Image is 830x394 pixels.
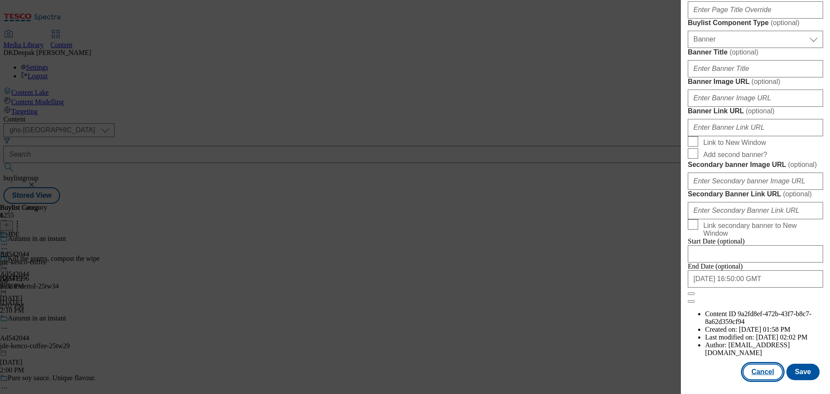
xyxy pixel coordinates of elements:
input: Enter Date [688,245,823,263]
span: ( optional ) [783,190,812,198]
label: Buylist Component Type [688,19,823,27]
span: 9a2fd8ef-472b-43f7-b8c7-8a62d359cf94 [705,310,811,325]
label: Banner Link URL [688,107,823,115]
input: Enter Secondary Banner Link URL [688,202,823,219]
label: Banner Image URL [688,77,823,86]
input: Enter Date [688,270,823,288]
span: Link to New Window [703,139,766,147]
label: Secondary Banner Link URL [688,190,823,199]
button: Close [688,292,695,295]
li: Content ID [705,310,823,326]
li: Last modified on: [705,333,823,341]
span: ( optional ) [788,161,817,168]
span: Link secondary banner to New Window [703,222,820,237]
li: Created on: [705,326,823,333]
span: ( optional ) [751,78,780,85]
input: Enter Secondary banner Image URL [688,173,823,190]
span: End Date (optional) [688,263,743,270]
label: Secondary banner Image URL [688,160,823,169]
span: [EMAIL_ADDRESS][DOMAIN_NAME] [705,341,790,356]
input: Enter Banner Link URL [688,119,823,136]
span: [DATE] 02:02 PM [756,333,808,341]
input: Enter Page Title Override [688,1,823,19]
span: [DATE] 01:58 PM [739,326,790,333]
li: Author: [705,341,823,357]
span: Add second banner? [703,151,767,159]
span: ( optional ) [746,107,775,115]
button: Save [786,364,820,380]
button: Cancel [743,364,782,380]
input: Enter Banner Title [688,60,823,77]
span: Start Date (optional) [688,237,745,245]
span: ( optional ) [730,48,759,56]
label: Banner Title [688,48,823,57]
input: Enter Banner Image URL [688,90,823,107]
span: ( optional ) [771,19,800,26]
